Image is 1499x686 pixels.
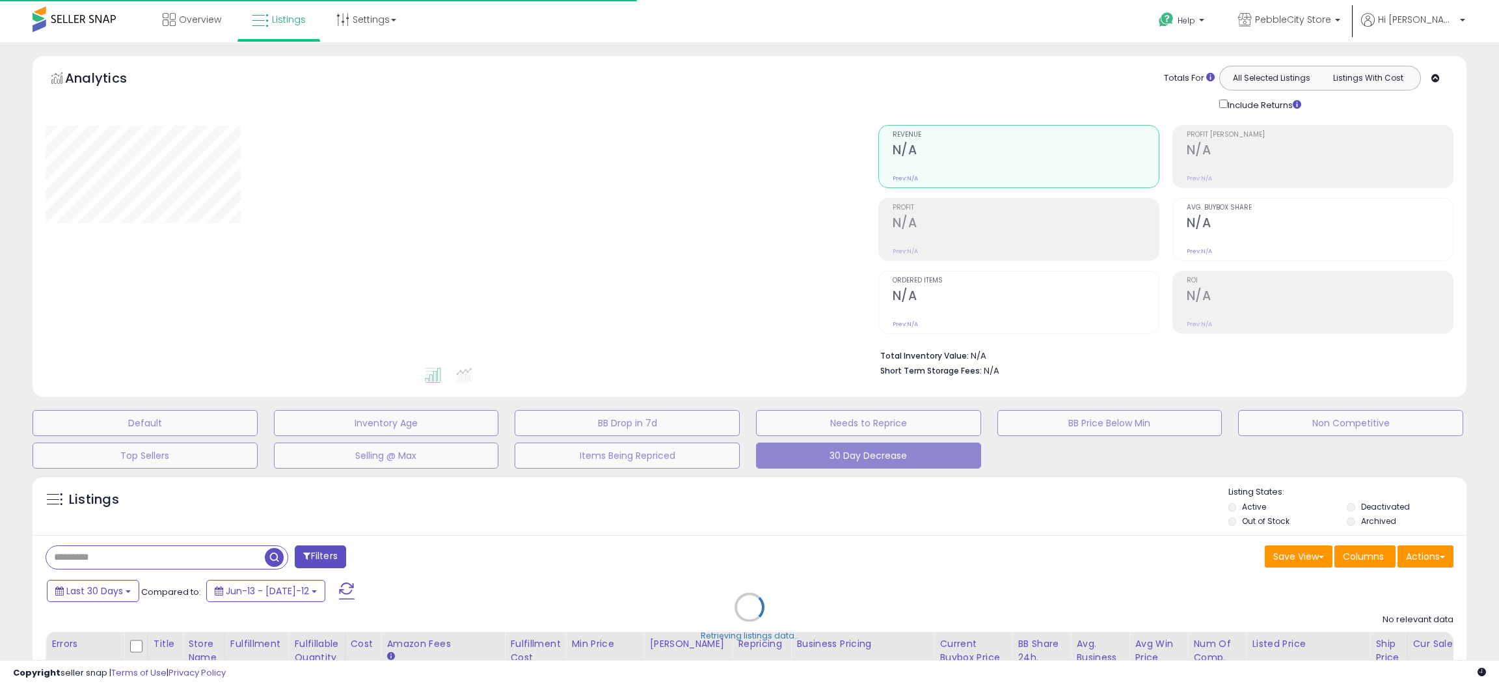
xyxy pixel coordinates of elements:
h2: N/A [893,215,1159,233]
small: Prev: N/A [1187,247,1212,255]
button: Items Being Repriced [515,443,740,469]
b: Total Inventory Value: [880,350,969,361]
small: Prev: N/A [893,174,918,182]
div: Retrieving listings data.. [701,630,798,642]
span: PebbleCity Store [1255,13,1331,26]
small: Prev: N/A [1187,320,1212,328]
h2: N/A [893,288,1159,306]
h2: N/A [893,143,1159,160]
li: N/A [880,347,1444,363]
button: Top Sellers [33,443,258,469]
span: N/A [984,364,999,377]
strong: Copyright [13,666,61,679]
h2: N/A [1187,143,1453,160]
span: Help [1178,15,1195,26]
h5: Analytics [65,69,152,90]
button: Needs to Reprice [756,410,981,436]
span: Profit [PERSON_NAME] [1187,131,1453,139]
b: Short Term Storage Fees: [880,365,982,376]
span: Overview [179,13,221,26]
button: Listings With Cost [1319,70,1416,87]
div: Include Returns [1209,97,1317,112]
button: Non Competitive [1238,410,1463,436]
small: Prev: N/A [1187,174,1212,182]
a: Hi [PERSON_NAME] [1361,13,1465,42]
a: Help [1148,2,1217,42]
div: Totals For [1164,72,1215,85]
button: BB Price Below Min [997,410,1222,436]
span: ROI [1187,277,1453,284]
span: Avg. Buybox Share [1187,204,1453,212]
button: 30 Day Decrease [756,443,981,469]
h2: N/A [1187,215,1453,233]
small: Prev: N/A [893,247,918,255]
i: Get Help [1158,12,1174,28]
small: Prev: N/A [893,320,918,328]
h2: N/A [1187,288,1453,306]
span: Listings [272,13,306,26]
span: Profit [893,204,1159,212]
button: Selling @ Max [274,443,499,469]
button: Default [33,410,258,436]
span: Revenue [893,131,1159,139]
button: BB Drop in 7d [515,410,740,436]
button: All Selected Listings [1223,70,1320,87]
div: seller snap | | [13,667,226,679]
button: Inventory Age [274,410,499,436]
span: Hi [PERSON_NAME] [1378,13,1456,26]
span: Ordered Items [893,277,1159,284]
